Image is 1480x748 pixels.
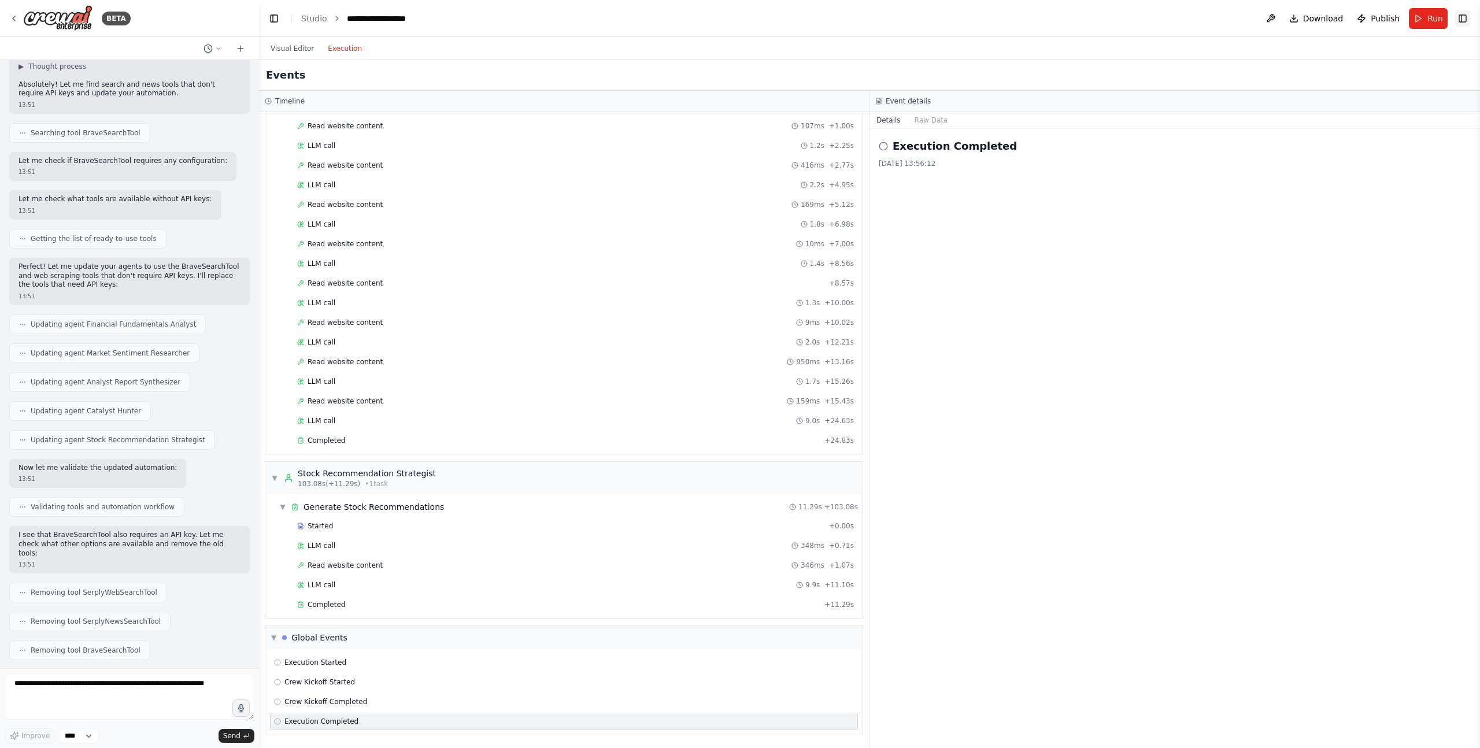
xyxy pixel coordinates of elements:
[308,357,383,366] span: Read website content
[31,617,161,626] span: Removing tool SerplyNewsSearchTool
[829,541,854,550] span: + 0.71s
[801,161,824,170] span: 416ms
[1352,8,1404,29] button: Publish
[805,239,824,249] span: 10ms
[805,580,820,590] span: 9.9s
[219,729,254,743] button: Send
[18,101,240,109] div: 13:51
[308,600,345,609] span: Completed
[321,42,369,55] button: Execution
[23,5,92,31] img: Logo
[308,416,335,425] span: LLM call
[5,728,55,743] button: Improve
[298,479,360,488] span: 103.08s (+11.29s)
[31,234,157,243] span: Getting the list of ready-to-use tools
[1409,8,1448,29] button: Run
[308,318,383,327] span: Read website content
[829,561,854,570] span: + 1.07s
[805,338,820,347] span: 2.0s
[223,731,240,740] span: Send
[18,168,227,176] div: 13:51
[18,206,212,215] div: 13:51
[829,220,854,229] span: + 6.98s
[266,67,305,83] h2: Events
[308,377,335,386] span: LLM call
[879,159,1471,168] div: [DATE] 13:56:12
[824,502,858,512] span: + 103.08s
[829,200,854,209] span: + 5.12s
[829,141,854,150] span: + 2.25s
[31,320,196,329] span: Updating agent Financial Fundamentals Analyst
[1371,13,1400,24] span: Publish
[284,658,346,667] span: Execution Started
[796,397,820,406] span: 159ms
[271,473,278,483] span: ▼
[232,699,250,717] button: Click to speak your automation idea
[284,717,358,726] span: Execution Completed
[231,42,250,55] button: Start a new chat
[810,141,824,150] span: 1.2s
[275,97,305,106] h3: Timeline
[829,121,854,131] span: + 1.00s
[291,632,347,643] div: Global Events
[801,121,824,131] span: 107ms
[18,262,240,290] p: Perfect! Let me update your agents to use the BraveSearchTool and web scraping tools that don't r...
[805,318,820,327] span: 9ms
[824,397,854,406] span: + 15.43s
[308,141,335,150] span: LLM call
[18,464,177,473] p: Now let me validate the updated automation:
[102,12,131,25] div: BETA
[824,416,854,425] span: + 24.63s
[824,338,854,347] span: + 12.21s
[21,731,50,740] span: Improve
[264,42,321,55] button: Visual Editor
[308,521,333,531] span: Started
[829,279,854,288] span: + 8.57s
[308,541,335,550] span: LLM call
[18,62,24,71] span: ▶
[308,200,383,209] span: Read website content
[308,279,383,288] span: Read website content
[284,697,367,706] span: Crew Kickoff Completed
[1303,13,1344,24] span: Download
[18,292,240,301] div: 13:51
[829,180,854,190] span: + 4.95s
[308,338,335,347] span: LLM call
[31,128,140,138] span: Searching tool BraveSearchTool
[798,502,822,512] span: 11.29s
[31,406,141,416] span: Updating agent Catalyst Hunter
[301,14,327,23] a: Studio
[805,298,820,308] span: 1.3s
[308,561,383,570] span: Read website content
[829,239,854,249] span: + 7.00s
[810,259,824,268] span: 1.4s
[308,397,383,406] span: Read website content
[1285,8,1348,29] button: Download
[869,112,908,128] button: Details
[824,600,854,609] span: + 11.29s
[810,180,824,190] span: 2.2s
[31,377,180,387] span: Updating agent Analyst Report Synthesizer
[824,580,854,590] span: + 11.10s
[810,220,824,229] span: 1.8s
[805,416,820,425] span: 9.0s
[824,298,854,308] span: + 10.00s
[365,479,388,488] span: • 1 task
[308,436,345,445] span: Completed
[18,531,240,558] p: I see that BraveSearchTool also requires an API key. Let me check what other options are availabl...
[308,580,335,590] span: LLM call
[298,468,436,479] div: Stock Recommendation Strategist
[284,677,355,687] span: Crew Kickoff Started
[824,377,854,386] span: + 15.26s
[199,42,227,55] button: Switch to previous chat
[304,501,444,513] div: Generate Stock Recommendations
[279,502,286,512] span: ▼
[18,475,177,483] div: 13:51
[829,259,854,268] span: + 8.56s
[824,318,854,327] span: + 10.02s
[18,80,240,98] p: Absolutely! Let me find search and news tools that don't require API keys and update your automat...
[308,239,383,249] span: Read website content
[308,259,335,268] span: LLM call
[31,349,190,358] span: Updating agent Market Sentiment Researcher
[1427,13,1443,24] span: Run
